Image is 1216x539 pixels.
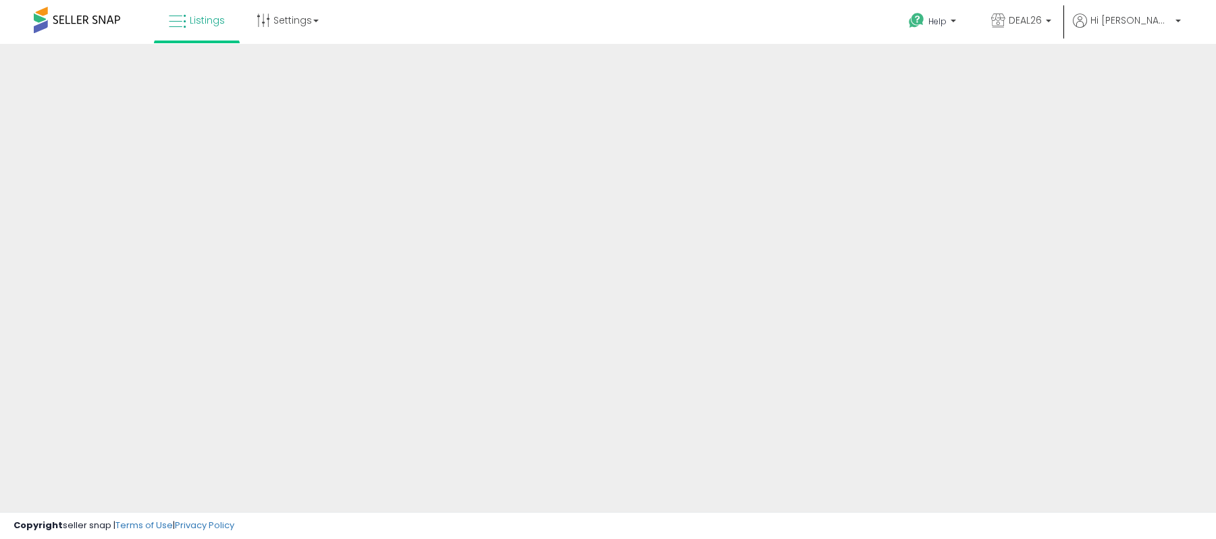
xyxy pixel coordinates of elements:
[1073,14,1181,44] a: Hi [PERSON_NAME]
[1009,14,1042,27] span: DEAL26
[908,12,925,29] i: Get Help
[898,2,970,44] a: Help
[14,519,234,532] div: seller snap | |
[14,519,63,532] strong: Copyright
[928,16,947,27] span: Help
[190,14,225,27] span: Listings
[175,519,234,532] a: Privacy Policy
[115,519,173,532] a: Terms of Use
[1090,14,1171,27] span: Hi [PERSON_NAME]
